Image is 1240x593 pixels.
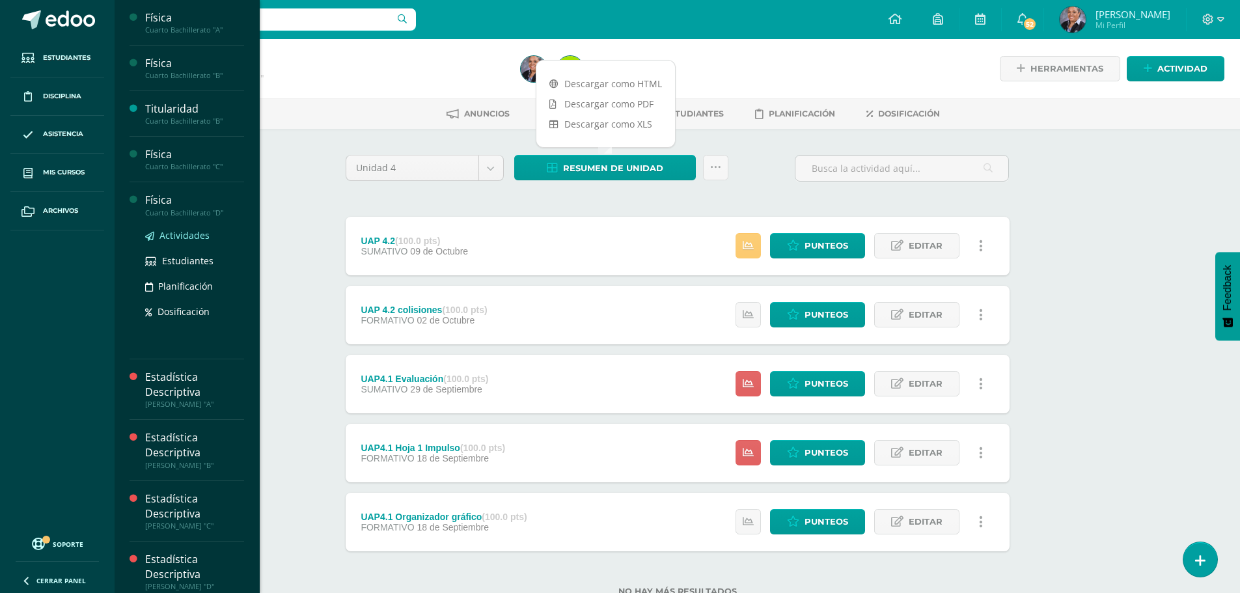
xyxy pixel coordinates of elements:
[805,510,848,534] span: Punteos
[909,303,943,327] span: Editar
[145,304,244,319] a: Dosificación
[521,56,547,82] img: 7f0a1b19c3ee77ae0c5d23881bd2b77a.png
[770,509,865,534] a: Punteos
[460,443,505,453] strong: (100.0 pts)
[145,461,244,470] div: [PERSON_NAME] "B"
[36,576,86,585] span: Cerrar panel
[805,303,848,327] span: Punteos
[1095,20,1170,31] span: Mi Perfil
[158,305,210,318] span: Dosificación
[145,228,244,243] a: Actividades
[145,208,244,217] div: Cuarto Bachillerato "D"
[43,91,81,102] span: Disciplina
[145,582,244,591] div: [PERSON_NAME] "D"
[145,491,244,521] div: Estadística Descriptiva
[1215,252,1240,340] button: Feedback - Mostrar encuesta
[514,155,696,180] a: Resumen de unidad
[145,370,244,400] div: Estadística Descriptiva
[53,540,83,549] span: Soporte
[356,156,469,180] span: Unidad 4
[1157,57,1207,81] span: Actividad
[395,236,440,246] strong: (100.0 pts)
[909,372,943,396] span: Editar
[145,56,244,80] a: FísicaCuarto Bachillerato "B"
[417,453,489,463] span: 18 de Septiembre
[536,114,675,134] a: Descargar como XLS
[145,147,244,162] div: Física
[145,370,244,409] a: Estadística Descriptiva[PERSON_NAME] "A"
[361,453,414,463] span: FORMATIVO
[770,233,865,258] a: Punteos
[123,8,416,31] input: Busca un usuario...
[145,552,244,591] a: Estadística Descriptiva[PERSON_NAME] "D"
[145,430,244,469] a: Estadística Descriptiva[PERSON_NAME] "B"
[1127,56,1224,81] a: Actividad
[805,372,848,396] span: Punteos
[878,109,940,118] span: Dosificación
[145,102,244,117] div: Titularidad
[145,193,244,208] div: Física
[805,441,848,465] span: Punteos
[909,234,943,258] span: Editar
[10,154,104,192] a: Mis cursos
[1095,8,1170,21] span: [PERSON_NAME]
[417,315,475,325] span: 02 de Octubre
[43,129,83,139] span: Asistencia
[43,206,78,216] span: Archivos
[145,521,244,531] div: [PERSON_NAME] "C"
[164,53,505,72] h1: Física
[769,109,835,118] span: Planificación
[770,440,865,465] a: Punteos
[536,74,675,94] a: Descargar como HTML
[145,552,244,582] div: Estadística Descriptiva
[145,193,244,217] a: FísicaCuarto Bachillerato "D"
[145,10,244,25] div: Física
[346,156,503,180] a: Unidad 4
[482,512,527,522] strong: (100.0 pts)
[410,246,468,256] span: 09 de Octubre
[361,236,468,246] div: UAP 4.2
[158,280,213,292] span: Planificación
[361,443,505,453] div: UAP4.1 Hoja 1 Impulso
[145,56,244,71] div: Física
[361,305,487,315] div: UAP 4.2 colisiones
[16,534,99,552] a: Soporte
[563,156,663,180] span: Resumen de unidad
[1023,17,1037,31] span: 52
[145,10,244,34] a: FísicaCuarto Bachillerato "A"
[145,162,244,171] div: Cuarto Bachillerato "C"
[162,255,214,267] span: Estudiantes
[43,53,90,63] span: Estudiantes
[361,522,414,532] span: FORMATIVO
[361,315,414,325] span: FORMATIVO
[145,253,244,268] a: Estudiantes
[164,72,505,84] div: Cuarto Bachillerato 'C'
[159,229,210,241] span: Actividades
[909,510,943,534] span: Editar
[1222,265,1233,310] span: Feedback
[145,25,244,34] div: Cuarto Bachillerato "A"
[145,430,244,460] div: Estadística Descriptiva
[770,302,865,327] a: Punteos
[665,109,724,118] span: Estudiantes
[145,117,244,126] div: Cuarto Bachillerato "B"
[755,103,835,124] a: Planificación
[770,371,865,396] a: Punteos
[805,234,848,258] span: Punteos
[10,192,104,230] a: Archivos
[361,374,488,384] div: UAP4.1 Evaluación
[557,56,583,82] img: c4cc1f8eb4ce2c7ab2e79f8195609c16.png
[410,384,482,394] span: 29 de Septiembre
[361,512,527,522] div: UAP4.1 Organizador gráfico
[443,374,488,384] strong: (100.0 pts)
[795,156,1008,181] input: Busca la actividad aquí...
[1000,56,1120,81] a: Herramientas
[447,103,510,124] a: Anuncios
[145,147,244,171] a: FísicaCuarto Bachillerato "C"
[145,279,244,294] a: Planificación
[145,71,244,80] div: Cuarto Bachillerato "B"
[145,491,244,531] a: Estadística Descriptiva[PERSON_NAME] "C"
[361,246,407,256] span: SUMATIVO
[145,400,244,409] div: [PERSON_NAME] "A"
[536,94,675,114] a: Descargar como PDF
